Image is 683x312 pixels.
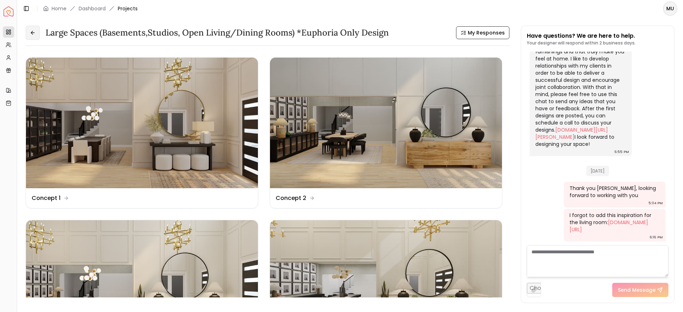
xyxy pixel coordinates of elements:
img: Concept 2 [270,58,502,188]
span: [DATE] [586,166,609,176]
span: Projects [118,5,138,12]
a: Concept 2Concept 2 [270,57,502,208]
dd: Concept 1 [32,194,60,202]
a: [DOMAIN_NAME][URL][PERSON_NAME] [535,126,608,141]
img: Concept 1 [26,58,258,188]
a: Concept 1Concept 1 [26,57,258,208]
dd: Concept 2 [276,194,306,202]
div: 6:55 PM [614,148,629,155]
img: Spacejoy Logo [4,6,14,16]
a: Spacejoy [4,6,14,16]
button: MU [663,1,677,16]
div: 5:04 PM [648,200,663,207]
span: My Responses [468,29,505,36]
div: 6:16 PM [650,234,663,241]
div: Thank you [PERSON_NAME], looking forward to working with you [570,185,659,199]
nav: breadcrumb [43,5,138,12]
h3: Large Spaces (Basements,Studios, Open living/dining rooms) *Euphoria Only Design [46,27,389,38]
a: Home [52,5,67,12]
p: Have questions? We are here to help. [527,32,636,40]
a: [DOMAIN_NAME][URL] [570,219,648,233]
a: Dashboard [79,5,106,12]
span: MU [664,2,677,15]
div: I forgot to add this inspiration for the living room: [570,212,659,233]
button: My Responses [456,26,509,39]
p: Your designer will respond within 2 business days. [527,40,636,46]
